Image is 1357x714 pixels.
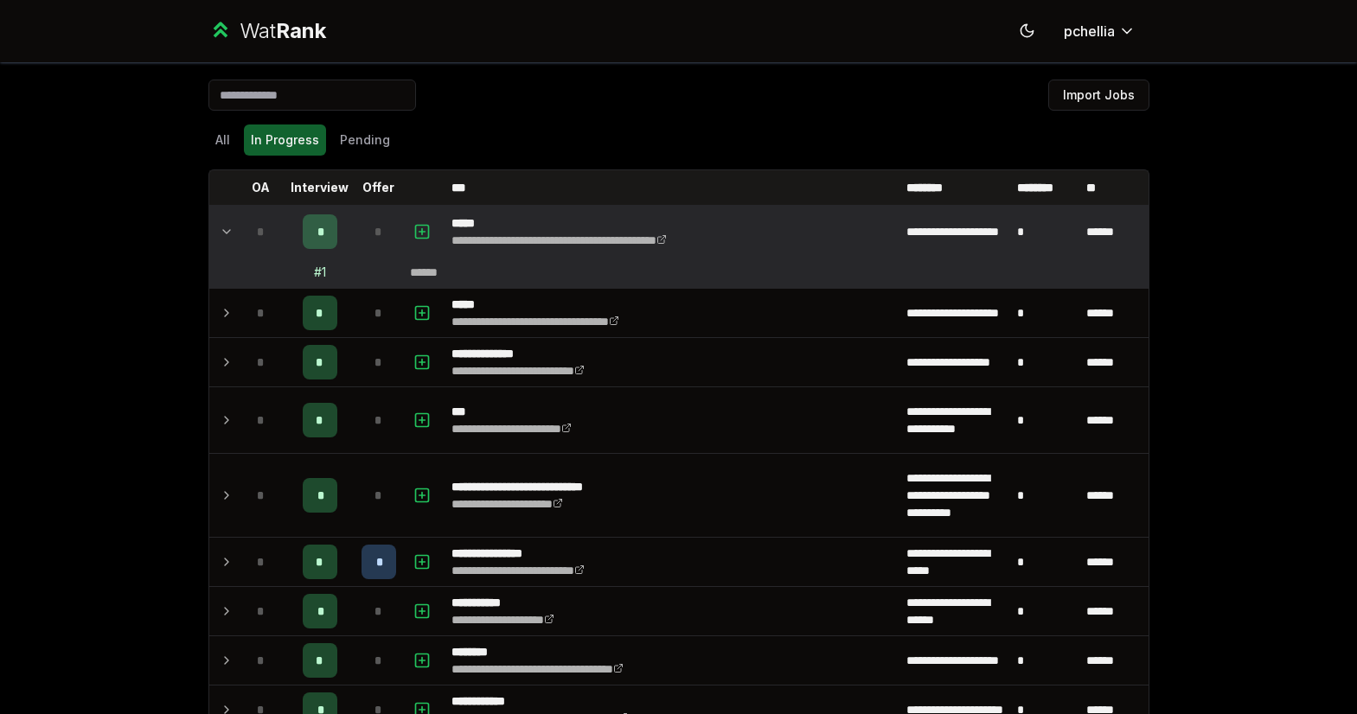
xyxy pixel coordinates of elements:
[1048,80,1149,111] button: Import Jobs
[276,18,326,43] span: Rank
[244,124,326,156] button: In Progress
[333,124,397,156] button: Pending
[1050,16,1149,47] button: pchellia
[240,17,326,45] div: Wat
[1064,21,1115,41] span: pchellia
[314,264,326,281] div: # 1
[362,179,394,196] p: Offer
[252,179,270,196] p: OA
[208,124,237,156] button: All
[291,179,349,196] p: Interview
[208,17,327,45] a: WatRank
